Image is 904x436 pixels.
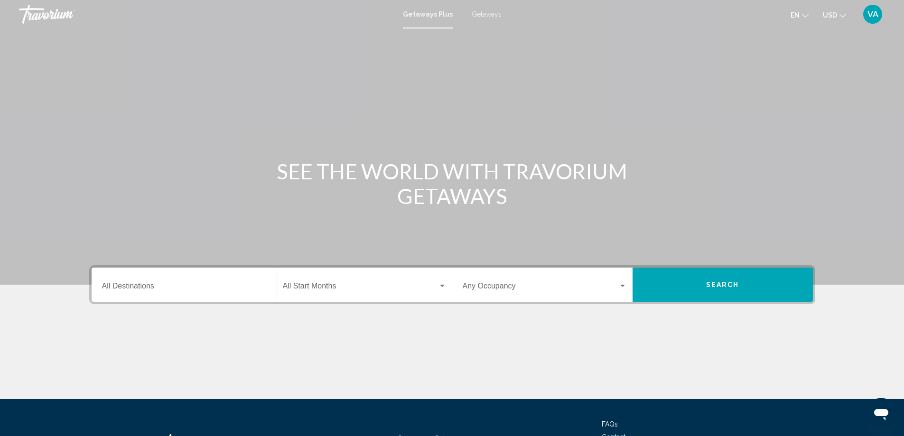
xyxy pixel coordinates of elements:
[866,398,896,428] iframe: Bouton de lancement de la fenêtre de messagerie
[791,11,800,19] span: en
[602,420,618,428] a: FAQs
[823,8,846,22] button: Change currency
[867,9,878,19] span: VA
[92,268,813,302] div: Search widget
[860,4,885,24] button: User Menu
[633,268,813,302] button: Search
[274,159,630,208] h1: SEE THE WORLD WITH TRAVORIUM GETAWAYS
[472,10,502,18] a: Getaways
[706,281,739,289] span: Search
[791,8,809,22] button: Change language
[19,5,393,24] a: Travorium
[823,11,837,19] span: USD
[403,10,453,18] a: Getaways Plus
